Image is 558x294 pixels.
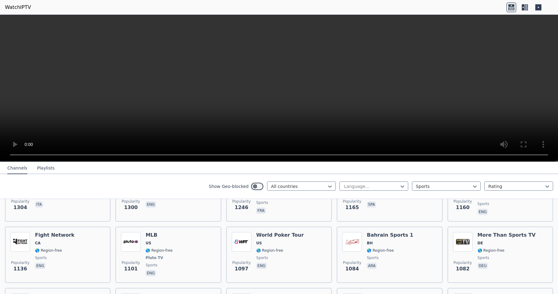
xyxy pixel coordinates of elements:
[232,199,251,204] span: Popularity
[14,265,27,273] span: 1136
[256,241,262,246] span: US
[35,255,47,260] span: sports
[235,265,249,273] span: 1097
[367,255,378,260] span: sports
[343,260,361,265] span: Popularity
[122,260,140,265] span: Popularity
[345,204,359,211] span: 1165
[367,263,377,269] p: ara
[35,248,62,253] span: 🌎 Region-free
[35,263,45,269] p: eng
[256,248,283,253] span: 🌎 Region-free
[124,265,138,273] span: 1101
[35,201,43,208] p: ita
[235,204,249,211] span: 1246
[256,255,268,260] span: sports
[35,232,75,238] h6: Fight Network
[478,263,488,269] p: deu
[209,183,249,189] label: Show Geo-blocked
[145,232,172,238] h6: MLB
[478,241,483,246] span: DE
[256,200,268,205] span: sports
[342,232,362,252] img: Bahrain Sports 1
[367,241,373,246] span: BH
[35,241,41,246] span: CA
[145,241,151,246] span: US
[256,208,266,214] p: fra
[11,260,29,265] span: Popularity
[367,201,376,208] p: spa
[10,232,30,252] img: Fight Network
[478,248,505,253] span: 🌎 Region-free
[478,232,536,238] h6: More Than Sports TV
[456,265,470,273] span: 1082
[232,232,251,252] img: World Poker Tour
[456,204,470,211] span: 1160
[145,248,172,253] span: 🌎 Region-free
[345,265,359,273] span: 1084
[37,162,55,174] button: Playlists
[5,4,31,11] a: WatchIPTV
[11,199,29,204] span: Popularity
[367,248,394,253] span: 🌎 Region-free
[256,263,267,269] p: eng
[454,260,472,265] span: Popularity
[232,260,251,265] span: Popularity
[145,263,157,268] span: sports
[145,201,156,208] p: eng
[367,232,413,238] h6: Bahrain Sports 1
[124,204,138,211] span: 1300
[145,255,163,260] span: Pluto TV
[478,255,489,260] span: sports
[478,201,489,206] span: sports
[343,199,361,204] span: Popularity
[145,270,156,276] p: eng
[454,199,472,204] span: Popularity
[256,232,304,238] h6: World Poker Tour
[7,162,27,174] button: Channels
[14,204,27,211] span: 1304
[121,232,141,252] img: MLB
[478,209,488,215] p: eng
[453,232,473,252] img: More Than Sports TV
[122,199,140,204] span: Popularity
